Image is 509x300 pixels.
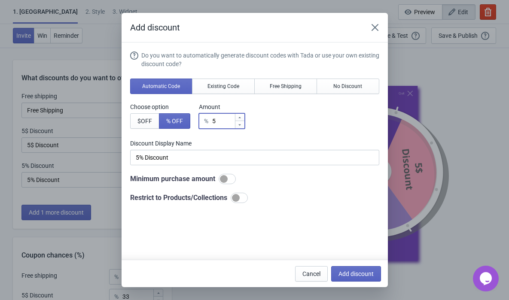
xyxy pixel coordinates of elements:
[130,21,359,33] h2: Add discount
[142,83,180,90] span: Automatic Code
[130,103,190,111] label: Choose option
[141,51,379,68] div: Do you want to automatically generate discount codes with Tada or use your own existing discount ...
[302,270,320,277] span: Cancel
[130,139,379,148] label: Discount Display Name
[317,79,379,94] button: No Discount
[254,79,317,94] button: Free Shipping
[295,266,328,282] button: Cancel
[473,266,500,291] iframe: chat widget
[130,193,379,203] div: Restrict to Products/Collections
[130,113,159,129] button: $OFF
[166,118,183,124] span: % OFF
[207,83,239,90] span: Existing Code
[367,20,383,35] button: Close
[338,270,374,277] span: Add discount
[331,266,381,282] button: Add discount
[270,83,302,90] span: Free Shipping
[199,103,245,111] label: Amount
[130,79,193,94] button: Automatic Code
[192,79,255,94] button: Existing Code
[204,116,208,126] div: %
[130,174,379,184] div: Minimum purchase amount
[159,113,190,129] button: % OFF
[333,83,362,90] span: No Discount
[137,118,152,124] span: $ OFF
